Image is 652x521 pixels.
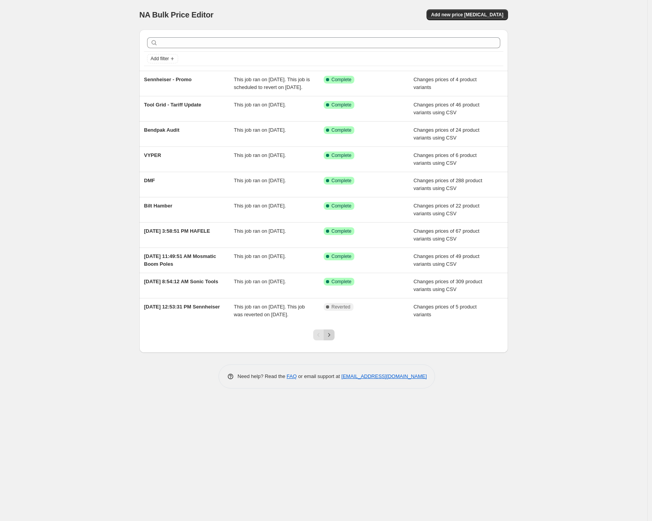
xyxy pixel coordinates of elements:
a: FAQ [287,373,297,379]
span: Add new price [MEDICAL_DATA] [431,12,503,18]
span: This job ran on [DATE]. [234,127,286,133]
span: Tool Grid - Tariff Update [144,102,201,108]
span: This job ran on [DATE]. [234,152,286,158]
span: Changes prices of 46 product variants using CSV [414,102,480,115]
span: Bendpak Audit [144,127,179,133]
span: Changes prices of 5 product variants [414,304,477,317]
span: Changes prices of 22 product variants using CSV [414,203,480,216]
span: NA Bulk Price Editor [139,10,213,19]
span: Changes prices of 67 product variants using CSV [414,228,480,242]
span: This job ran on [DATE]. [234,102,286,108]
span: Add filter [151,56,169,62]
button: Next [324,329,335,340]
span: Changes prices of 6 product variants using CSV [414,152,477,166]
a: [EMAIL_ADDRESS][DOMAIN_NAME] [342,373,427,379]
span: This job ran on [DATE]. [234,279,286,284]
span: This job ran on [DATE]. [234,228,286,234]
span: [DATE] 3:58:51 PM HAFELE [144,228,210,234]
nav: Pagination [313,329,335,340]
span: Changes prices of 4 product variants [414,77,477,90]
span: DMF [144,178,155,183]
span: Complete [331,152,351,159]
span: This job ran on [DATE]. [234,178,286,183]
span: Complete [331,228,351,234]
span: [DATE] 12:53:31 PM Sennheiser [144,304,220,310]
span: Complete [331,77,351,83]
span: Changes prices of 309 product variants using CSV [414,279,482,292]
span: This job ran on [DATE]. This job was reverted on [DATE]. [234,304,305,317]
span: Complete [331,127,351,133]
span: VYPER [144,152,161,158]
span: Complete [331,253,351,260]
span: [DATE] 8:54:12 AM Sonic Tools [144,279,218,284]
span: This job ran on [DATE]. [234,253,286,259]
span: Reverted [331,304,350,310]
span: Complete [331,102,351,108]
button: Add filter [147,54,178,63]
span: Complete [331,203,351,209]
span: Changes prices of 24 product variants using CSV [414,127,480,141]
span: Bilt Hamber [144,203,172,209]
span: Complete [331,178,351,184]
button: Add new price [MEDICAL_DATA] [427,9,508,20]
span: Changes prices of 49 product variants using CSV [414,253,480,267]
span: Changes prices of 288 product variants using CSV [414,178,482,191]
span: or email support at [297,373,342,379]
span: This job ran on [DATE]. [234,203,286,209]
span: Sennheiser - Promo [144,77,192,82]
span: Need help? Read the [238,373,287,379]
span: This job ran on [DATE]. This job is scheduled to revert on [DATE]. [234,77,310,90]
span: Complete [331,279,351,285]
span: [DATE] 11:49:51 AM Mosmatic Boom Poles [144,253,216,267]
